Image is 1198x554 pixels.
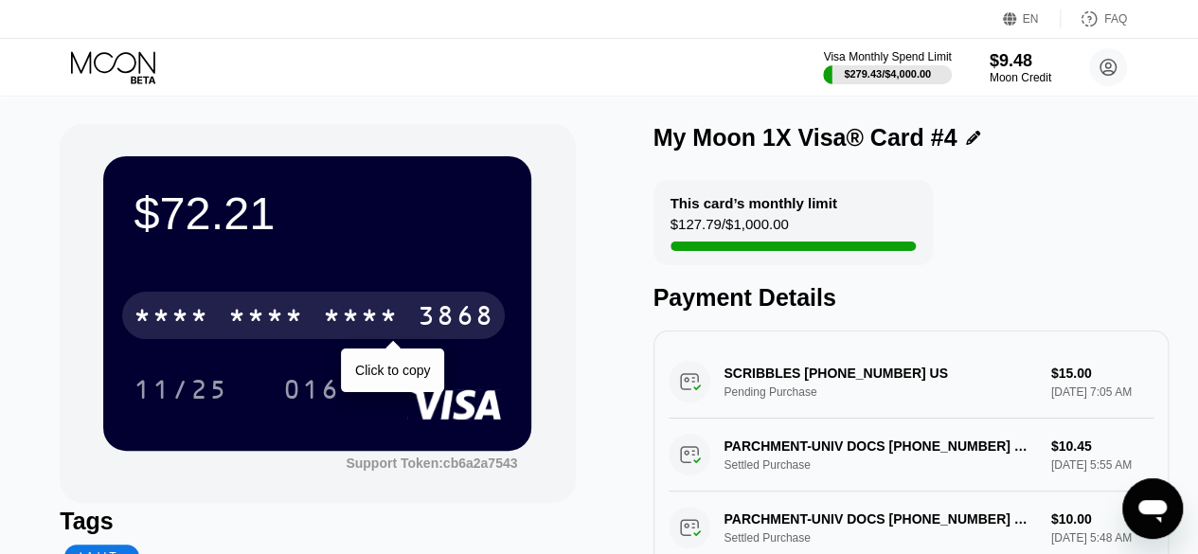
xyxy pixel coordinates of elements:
[134,187,501,240] div: $72.21
[60,508,575,535] div: Tags
[1023,12,1039,26] div: EN
[1061,9,1127,28] div: FAQ
[346,456,517,471] div: Support Token:cb6a2a7543
[671,195,837,211] div: This card’s monthly limit
[653,124,957,152] div: My Moon 1X Visa® Card #4
[990,51,1051,71] div: $9.48
[134,377,228,407] div: 11/25
[823,50,951,63] div: Visa Monthly Spend Limit
[269,366,354,413] div: 016
[1122,478,1183,539] iframe: Button to launch messaging window
[671,216,789,241] div: $127.79 / $1,000.00
[990,51,1051,84] div: $9.48Moon Credit
[119,366,242,413] div: 11/25
[355,363,430,378] div: Click to copy
[823,50,951,84] div: Visa Monthly Spend Limit$279.43/$4,000.00
[283,377,340,407] div: 016
[1003,9,1061,28] div: EN
[653,284,1169,312] div: Payment Details
[990,71,1051,84] div: Moon Credit
[346,456,517,471] div: Support Token: cb6a2a7543
[1104,12,1127,26] div: FAQ
[418,303,493,333] div: 3868
[844,68,931,80] div: $279.43 / $4,000.00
